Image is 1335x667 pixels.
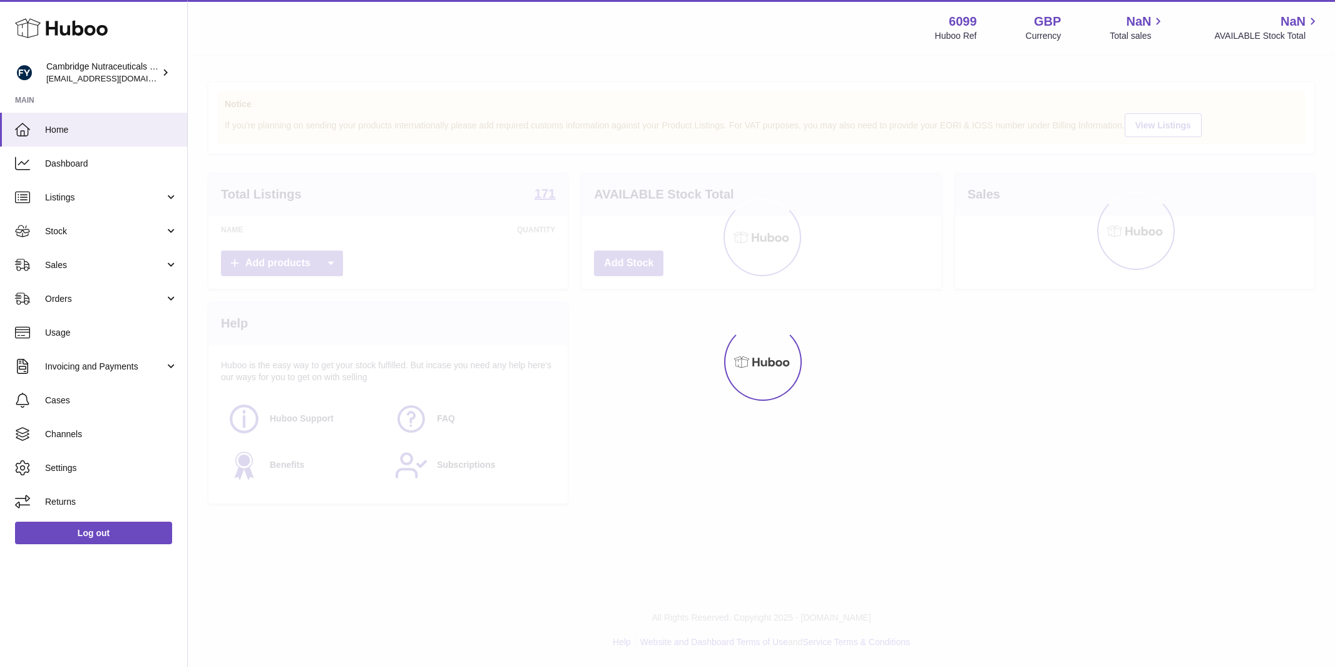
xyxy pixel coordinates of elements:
[935,30,977,42] div: Huboo Ref
[1110,30,1165,42] span: Total sales
[45,327,178,339] span: Usage
[45,395,178,406] span: Cases
[45,158,178,170] span: Dashboard
[949,13,977,30] strong: 6099
[15,63,34,82] img: huboo@camnutra.com
[1026,30,1061,42] div: Currency
[45,428,178,440] span: Channels
[45,124,178,136] span: Home
[45,361,165,373] span: Invoicing and Payments
[1110,13,1165,42] a: NaN Total sales
[45,259,165,271] span: Sales
[1281,13,1306,30] span: NaN
[45,192,165,204] span: Listings
[46,73,184,83] span: [EMAIL_ADDRESS][DOMAIN_NAME]
[15,522,172,544] a: Log out
[1034,13,1061,30] strong: GBP
[45,225,165,237] span: Stock
[1126,13,1151,30] span: NaN
[46,61,159,85] div: Cambridge Nutraceuticals Ltd
[45,462,178,474] span: Settings
[45,293,165,305] span: Orders
[1214,30,1320,42] span: AVAILABLE Stock Total
[1214,13,1320,42] a: NaN AVAILABLE Stock Total
[45,496,178,508] span: Returns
